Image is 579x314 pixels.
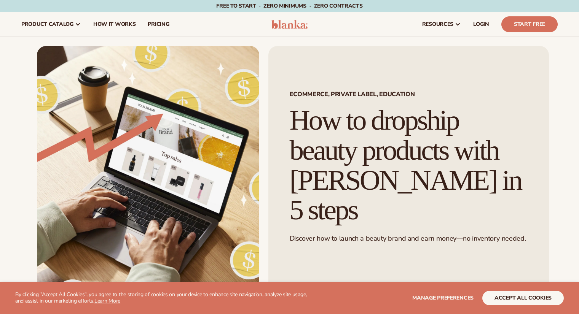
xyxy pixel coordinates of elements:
p: Discover how to launch a beauty brand and earn money—no inventory needed. [290,234,528,243]
span: How It Works [93,21,136,27]
span: LOGIN [473,21,489,27]
span: pricing [148,21,169,27]
span: Ecommerce, Private Label, EDUCATION [290,91,528,97]
a: resources [416,12,467,36]
a: Learn More [94,297,120,304]
a: product catalog [15,12,87,36]
a: How It Works [87,12,142,36]
span: product catalog [21,21,73,27]
a: LOGIN [467,12,495,36]
a: Start Free [501,16,558,32]
span: Manage preferences [412,294,474,301]
a: pricing [142,12,175,36]
span: resources [422,21,453,27]
img: logo [271,20,308,29]
img: Growing money with ecommerce [37,46,259,292]
span: Free to start · ZERO minimums · ZERO contracts [216,2,362,10]
h1: How to dropship beauty products with [PERSON_NAME] in 5 steps [290,105,528,225]
button: accept all cookies [482,291,564,305]
button: Manage preferences [412,291,474,305]
p: By clicking "Accept All Cookies", you agree to the storing of cookies on your device to enhance s... [15,292,316,304]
